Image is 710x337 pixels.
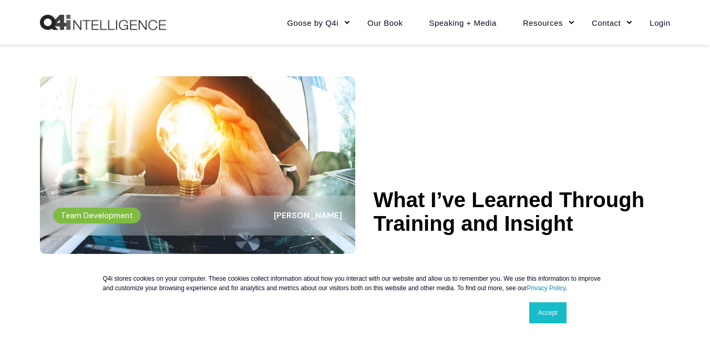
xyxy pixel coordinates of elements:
a: Back to Home [40,15,166,30]
img: We have a process where we reflect on the week with a few questions and written responses. The in... [40,76,355,254]
a: Privacy Policy [527,284,565,292]
label: Team Development [53,208,141,223]
h1: What I’ve Learned Through Training and Insight [374,188,671,236]
p: Q4i stores cookies on your computer. These cookies collect information about how you interact wit... [103,274,608,293]
span: [PERSON_NAME] [274,210,342,221]
img: Q4intelligence, LLC logo [40,15,166,30]
a: Accept [529,302,567,323]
